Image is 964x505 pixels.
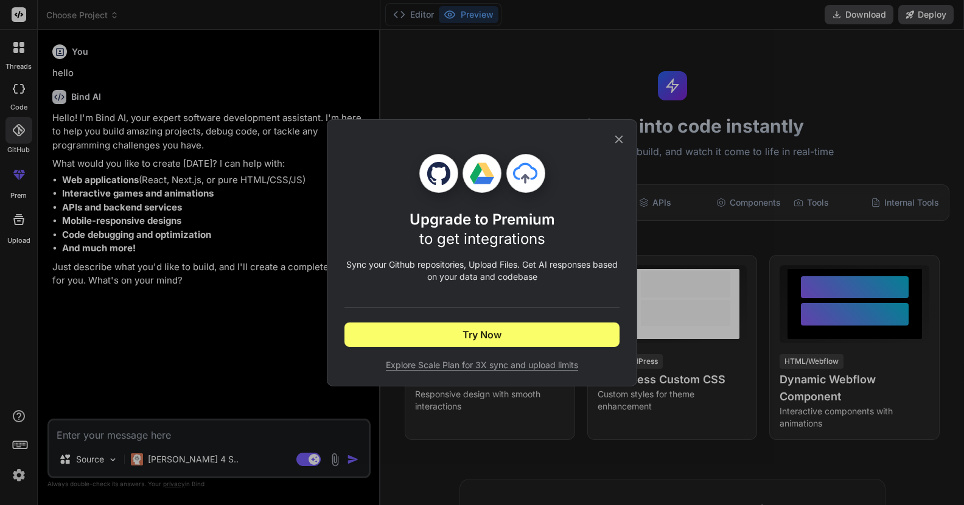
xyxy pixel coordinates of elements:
[344,322,620,347] button: Try Now
[344,259,620,283] p: Sync your Github repositories, Upload Files. Get AI responses based on your data and codebase
[344,359,620,371] span: Explore Scale Plan for 3X sync and upload limits
[410,210,555,249] h1: Upgrade to Premium
[419,230,545,248] span: to get integrations
[463,327,501,342] span: Try Now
